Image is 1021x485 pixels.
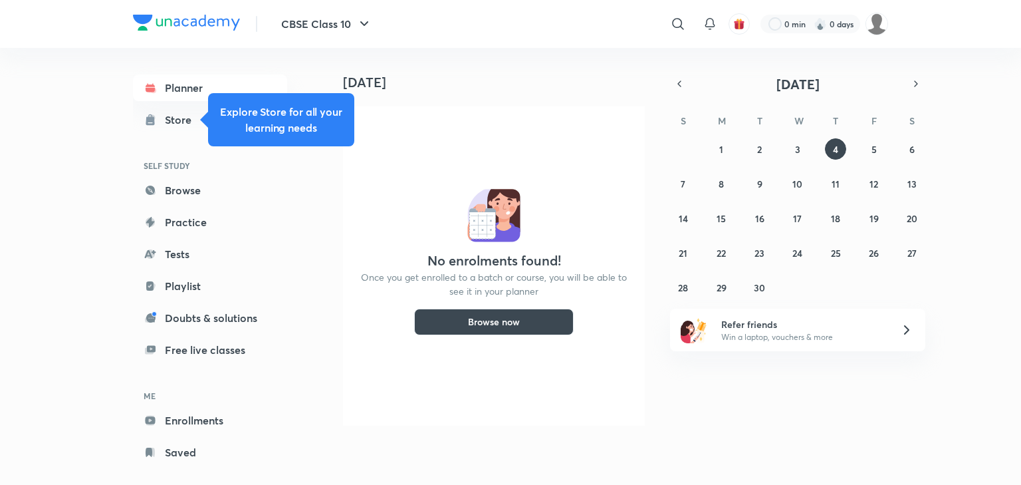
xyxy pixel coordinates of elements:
a: Tests [133,241,287,267]
abbr: Saturday [909,114,915,127]
abbr: September 25, 2025 [831,247,841,259]
button: September 23, 2025 [749,242,770,263]
abbr: September 6, 2025 [909,143,915,156]
button: September 19, 2025 [863,208,885,229]
abbr: September 30, 2025 [754,281,765,294]
abbr: September 1, 2025 [719,143,723,156]
abbr: September 14, 2025 [679,212,688,225]
a: Company Logo [133,15,240,34]
abbr: Sunday [681,114,686,127]
span: [DATE] [776,75,820,93]
abbr: Friday [871,114,877,127]
a: Free live classes [133,337,287,363]
button: September 8, 2025 [711,173,732,194]
h6: Refer friends [721,317,885,331]
button: September 17, 2025 [787,208,808,229]
abbr: September 19, 2025 [869,212,879,225]
abbr: September 21, 2025 [679,247,687,259]
button: September 26, 2025 [863,242,885,263]
button: [DATE] [689,75,907,93]
abbr: September 16, 2025 [755,212,764,225]
abbr: September 7, 2025 [681,178,685,190]
abbr: September 28, 2025 [678,281,688,294]
button: September 4, 2025 [825,138,846,160]
div: Store [165,112,199,128]
a: Planner [133,75,287,101]
button: September 12, 2025 [863,173,885,194]
img: streak [814,17,827,31]
a: Enrollments [133,407,287,434]
button: September 5, 2025 [863,138,885,160]
abbr: September 11, 2025 [832,178,840,190]
abbr: September 12, 2025 [869,178,878,190]
abbr: September 18, 2025 [831,212,840,225]
h4: [DATE] [343,75,655,90]
button: September 29, 2025 [711,277,732,298]
img: referral [681,317,707,343]
button: September 6, 2025 [901,138,923,160]
abbr: Monday [718,114,726,127]
h6: ME [133,385,287,407]
button: September 18, 2025 [825,208,846,229]
button: September 13, 2025 [901,173,923,194]
button: September 27, 2025 [901,242,923,263]
button: September 15, 2025 [711,208,732,229]
abbr: Tuesday [757,114,762,127]
button: September 9, 2025 [749,173,770,194]
h6: SELF STUDY [133,154,287,177]
button: September 3, 2025 [787,138,808,160]
img: Company Logo [133,15,240,31]
abbr: September 20, 2025 [907,212,917,225]
button: September 1, 2025 [711,138,732,160]
h4: No enrolments found! [427,253,561,269]
a: Store [133,106,287,133]
button: Browse now [414,309,574,335]
a: Saved [133,439,287,466]
abbr: September 13, 2025 [907,178,917,190]
button: September 30, 2025 [749,277,770,298]
button: September 7, 2025 [673,173,694,194]
button: September 20, 2025 [901,208,923,229]
a: Doubts & solutions [133,305,287,331]
abbr: September 26, 2025 [869,247,879,259]
abbr: September 8, 2025 [719,178,724,190]
button: September 24, 2025 [787,242,808,263]
button: September 25, 2025 [825,242,846,263]
img: No events [467,189,520,242]
abbr: September 22, 2025 [717,247,726,259]
abbr: September 27, 2025 [907,247,917,259]
p: Once you get enrolled to a batch or course, you will be able to see it in your planner [359,270,629,298]
button: September 10, 2025 [787,173,808,194]
h5: Explore Store for all your learning needs [219,104,344,136]
abbr: September 15, 2025 [717,212,726,225]
img: Vivek Patil [865,13,888,35]
abbr: September 10, 2025 [792,178,802,190]
abbr: Wednesday [794,114,804,127]
button: avatar [729,13,750,35]
button: September 21, 2025 [673,242,694,263]
abbr: September 2, 2025 [757,143,762,156]
abbr: September 23, 2025 [754,247,764,259]
button: September 11, 2025 [825,173,846,194]
img: avatar [733,18,745,30]
a: Browse [133,177,287,204]
abbr: September 29, 2025 [717,281,727,294]
button: September 28, 2025 [673,277,694,298]
button: September 2, 2025 [749,138,770,160]
a: Playlist [133,273,287,299]
button: September 16, 2025 [749,208,770,229]
button: CBSE Class 10 [273,11,380,37]
abbr: September 5, 2025 [871,143,877,156]
button: September 22, 2025 [711,242,732,263]
button: September 14, 2025 [673,208,694,229]
abbr: September 9, 2025 [757,178,762,190]
p: Win a laptop, vouchers & more [721,331,885,343]
abbr: September 17, 2025 [793,212,802,225]
abbr: September 24, 2025 [792,247,802,259]
a: Practice [133,209,287,236]
abbr: September 3, 2025 [795,143,800,156]
abbr: September 4, 2025 [833,143,838,156]
abbr: Thursday [833,114,838,127]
